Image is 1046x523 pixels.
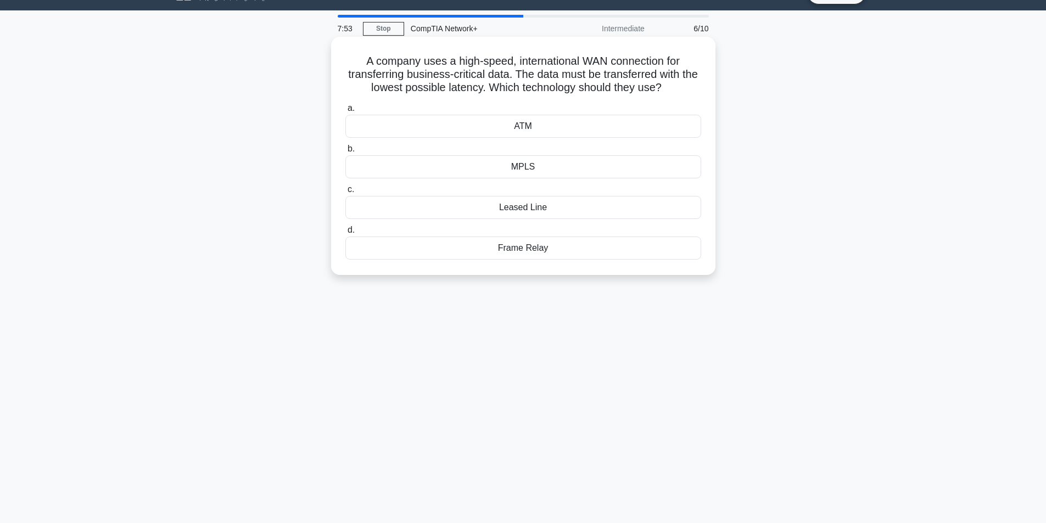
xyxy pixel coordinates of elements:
div: ATM [345,115,701,138]
div: MPLS [345,155,701,178]
span: d. [348,225,355,234]
h5: A company uses a high-speed, international WAN connection for transferring business-critical data... [344,54,702,95]
div: Leased Line [345,196,701,219]
div: 7:53 [331,18,363,40]
div: 6/10 [651,18,715,40]
span: b. [348,144,355,153]
div: Intermediate [555,18,651,40]
div: Frame Relay [345,237,701,260]
span: a. [348,103,355,113]
a: Stop [363,22,404,36]
span: c. [348,184,354,194]
div: CompTIA Network+ [404,18,555,40]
